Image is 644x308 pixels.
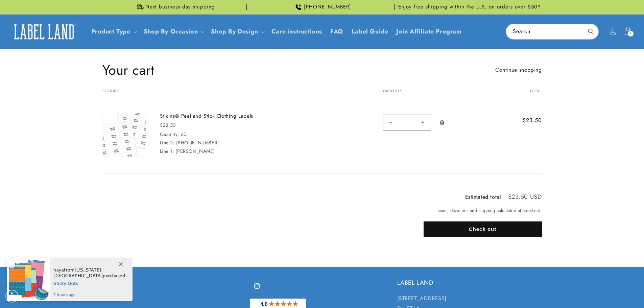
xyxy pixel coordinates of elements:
[211,27,258,36] a: Shop By Design
[160,122,261,129] div: $23.50
[326,24,348,40] a: FAQ
[436,113,448,132] a: Remove Stikins® Peel and Stick Clothing Labels - 60
[8,19,80,45] a: Label Land
[495,65,542,75] a: Continue shopping
[366,89,492,99] th: Quantity
[87,24,140,40] summary: Product Type
[75,267,101,273] span: [US_STATE]
[492,89,542,99] th: Total
[630,31,631,37] span: 1
[144,28,198,35] span: Shop By Occasion
[53,273,103,279] span: [GEOGRAPHIC_DATA]
[399,115,415,131] input: Quantity for Stikins® Peel and Stick Clothing Labels
[53,267,64,273] span: haya
[102,61,154,79] h1: Your cart
[160,131,179,138] dt: Quantity:
[160,139,175,146] dt: Line 2:
[160,113,261,120] a: Stikins® Peel and Stick Clothing Labels
[505,116,542,124] span: $23.50
[330,28,343,35] span: FAQ
[102,279,247,287] h2: Quick links
[352,28,388,35] span: Label Guide
[424,221,542,237] button: Check out
[348,24,392,40] a: Label Guide
[140,24,207,40] summary: Shop By Occasion
[175,148,215,155] dd: [PERSON_NAME]
[304,4,351,10] span: [PHONE_NUMBER]
[267,24,326,40] a: Care instructions
[91,27,130,36] a: Product Type
[176,139,219,146] dd: [PHONE_NUMBER]
[398,4,541,10] span: Enjoy free shipping within the U.S. on orders over $50*
[10,21,78,42] img: Label Land
[145,4,215,10] span: Next business day shipping
[397,279,542,287] h2: LABEL LAND
[396,28,461,35] span: Join Affiliate Program
[392,24,466,40] a: Join Affiliate Program
[508,194,542,200] p: $23.50 USD
[424,207,542,214] small: Taxes, discounts and shipping calculated at checkout.
[102,89,366,99] th: Product
[181,131,187,138] dd: 60
[103,113,146,157] img: stick and wear labels
[207,24,267,40] summary: Shop By Design
[465,194,501,200] h2: Estimated total
[53,267,125,279] span: from , purchased
[271,28,322,35] span: Care instructions
[160,148,174,155] dt: Line 1:
[583,24,598,39] button: Search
